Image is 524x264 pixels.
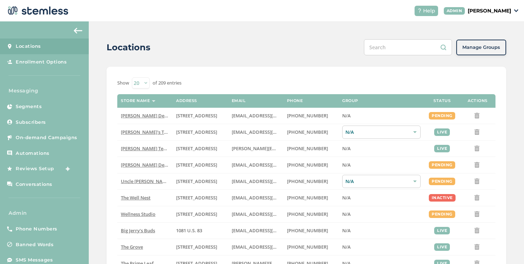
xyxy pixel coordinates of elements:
[16,150,50,157] span: Automations
[232,211,309,217] span: [EMAIL_ADDRESS][DOMAIN_NAME]
[287,211,328,217] span: [PHONE_NUMBER]
[121,113,169,119] label: Hazel Delivery
[456,40,506,55] button: Manage Groups
[342,244,421,250] label: N/A
[342,175,421,188] div: N/A
[6,4,68,18] img: logo-dark-0685b13c.svg
[232,194,309,201] span: [EMAIL_ADDRESS][DOMAIN_NAME]
[121,211,155,217] span: Wellness Studio
[434,145,450,152] div: live
[121,146,169,152] label: Swapnil Test store
[232,178,309,184] span: [EMAIL_ADDRESS][DOMAIN_NAME]
[232,146,280,152] label: swapnil@stemless.co
[16,241,53,248] span: Banned Words
[287,113,335,119] label: (818) 561-0790
[342,126,421,139] div: N/A
[232,129,280,135] label: brianashen@gmail.com
[16,134,77,141] span: On-demand Campaigns
[176,129,217,135] span: [STREET_ADDRESS]
[342,98,358,103] label: Group
[16,181,52,188] span: Conversations
[121,228,169,234] label: Big Jerry's Buds
[417,9,422,13] img: icon-help-white-03924b79.svg
[121,162,169,168] label: Hazel Delivery 4
[176,162,224,168] label: 17523 Ventura Boulevard
[16,257,53,264] span: SMS Messages
[232,145,346,152] span: [PERSON_NAME][EMAIL_ADDRESS][DOMAIN_NAME]
[287,112,328,119] span: [PHONE_NUMBER]
[444,7,465,15] div: ADMIN
[287,129,328,135] span: [PHONE_NUMBER]
[176,129,224,135] label: 123 East Main Street
[176,195,224,201] label: 1005 4th Avenue
[468,7,511,15] p: [PERSON_NAME]
[121,145,180,152] span: [PERSON_NAME] Test store
[176,227,202,234] span: 1081 U.S. 83
[232,162,280,168] label: arman91488@gmail.com
[287,228,335,234] label: (580) 539-1118
[429,194,456,202] div: inactive
[232,244,309,250] span: [EMAIL_ADDRESS][DOMAIN_NAME]
[287,244,335,250] label: (619) 600-1269
[429,112,455,120] div: pending
[16,165,54,172] span: Reviews Setup
[153,80,181,87] label: of 209 entries
[60,162,74,176] img: glitter-stars-b7820f95.gif
[176,228,224,234] label: 1081 U.S. 83
[16,119,46,126] span: Subscribers
[232,113,280,119] label: arman91488@gmail.com
[121,129,183,135] span: [PERSON_NAME]'s Test Store
[287,146,335,152] label: (503) 332-4545
[16,43,41,50] span: Locations
[121,244,169,250] label: The Grove
[16,103,42,110] span: Segments
[232,112,309,119] span: [EMAIL_ADDRESS][DOMAIN_NAME]
[342,195,421,201] label: N/A
[287,194,328,201] span: [PHONE_NUMBER]
[176,98,197,103] label: Address
[121,194,150,201] span: The Well Nest
[287,129,335,135] label: (503) 804-9208
[117,80,129,87] label: Show
[16,59,67,66] span: Enrollment Options
[342,146,421,152] label: N/A
[121,112,177,119] span: [PERSON_NAME] Delivery
[176,178,224,184] label: 209 King Circle
[232,228,280,234] label: info@bigjerrysbuds.com
[287,162,328,168] span: [PHONE_NUMBER]
[232,162,309,168] span: [EMAIL_ADDRESS][DOMAIN_NAME]
[287,211,335,217] label: (269) 929-8463
[107,41,150,54] h2: Locations
[342,211,421,217] label: N/A
[121,211,169,217] label: Wellness Studio
[429,210,455,218] div: pending
[176,244,224,250] label: 8155 Center Street
[287,244,328,250] span: [PHONE_NUMBER]
[121,162,180,168] span: [PERSON_NAME] Delivery 4
[121,129,169,135] label: Brian's Test Store
[514,9,518,12] img: icon_down-arrow-small-66adaf34.svg
[176,244,217,250] span: [STREET_ADDRESS]
[423,7,435,15] span: Help
[176,211,217,217] span: [STREET_ADDRESS]
[232,178,280,184] label: christian@uncleherbsak.com
[121,178,198,184] span: Uncle [PERSON_NAME]’s King Circle
[121,195,169,201] label: The Well Nest
[176,146,224,152] label: 5241 Center Boulevard
[16,225,57,233] span: Phone Numbers
[176,113,224,119] label: 17523 Ventura Boulevard
[364,39,452,55] input: Search
[176,194,217,201] span: [STREET_ADDRESS]
[287,227,328,234] span: [PHONE_NUMBER]
[176,162,217,168] span: [STREET_ADDRESS]
[121,98,150,103] label: Store name
[342,113,421,119] label: N/A
[287,178,335,184] label: (907) 330-7833
[488,230,524,264] iframe: Chat Widget
[434,128,450,136] div: live
[434,243,450,251] div: live
[287,162,335,168] label: (818) 561-0790
[342,162,421,168] label: N/A
[176,112,217,119] span: [STREET_ADDRESS]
